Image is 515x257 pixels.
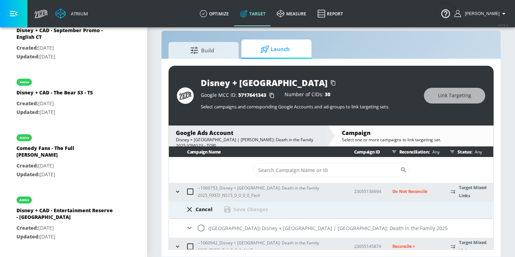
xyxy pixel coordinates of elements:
[20,80,29,84] div: active
[459,238,493,255] p: Target Mixed Links
[253,163,400,177] input: Search Campaign Name or ID
[325,91,330,98] span: 30
[16,89,93,99] div: Disney + CAD - The Bear S3 - TS
[462,11,500,16] span: login as: carolyn.xue@zefr.com
[459,184,493,200] p: Target Mixed Links
[16,224,115,233] p: [DATE]
[198,184,343,199] p: --1060753_Disney + [GEOGRAPHIC_DATA]: Death in the Family 2025_FIXED_NS15_0_0_0_0_Paid
[16,44,115,52] p: [DATE]
[11,127,136,184] div: activeComedy Fans - The Full [PERSON_NAME]Created:[DATE]Updated:[DATE]
[11,9,136,66] div: Disney + CAD - September Promo - English CTCreated:[DATE]Updated:[DATE]
[253,163,410,177] div: Search CID Name or Number
[16,233,40,240] span: Updated:
[392,242,440,250] p: Reconcile >
[354,188,381,195] p: 23055136694
[16,145,115,162] div: Comedy Fans - The Full [PERSON_NAME]
[16,207,115,224] div: Disney + CAD - Entertainment Reserve - [GEOGRAPHIC_DATA]
[169,219,493,237] div: ([GEOGRAPHIC_DATA]) Disney + [GEOGRAPHIC_DATA] | [GEOGRAPHIC_DATA]: Death in the Family 2025
[16,52,115,61] p: [DATE]
[447,147,493,157] div: Status:
[16,162,38,169] span: Created:
[201,92,277,99] div: Google MCC ID:
[342,137,486,143] div: Select one or more campaigns to link targeting set.
[16,44,38,51] span: Created:
[342,129,486,137] div: Campaign
[16,109,40,115] span: Updated:
[20,198,29,202] div: active
[16,171,40,178] span: Updated:
[238,92,266,98] span: 5717641343
[16,99,93,108] p: [DATE]
[195,206,213,213] div: Cancel
[176,42,229,59] span: Build
[343,147,381,157] th: Campaign ID
[248,41,302,58] span: Launch
[16,100,38,107] span: Created:
[11,190,136,246] div: activeDisney + CAD - Entertainment Reserve - [GEOGRAPHIC_DATA]Created:[DATE]Updated:[DATE]
[392,187,440,195] p: Do Not Reconcile
[194,1,234,26] a: optimize
[354,243,381,250] p: 23055145874
[68,10,88,17] div: Atrium
[20,136,29,140] div: active
[498,23,508,27] span: v 4.25.4
[16,170,115,179] p: [DATE]
[16,27,115,44] div: Disney + CAD - September Promo - English CT
[16,53,40,60] span: Updated:
[11,72,136,122] div: activeDisney + CAD - The Bear S3 - TSCreated:[DATE]Updated:[DATE]
[176,129,320,137] div: Google Ads Account
[16,224,38,231] span: Created:
[169,126,327,146] div: Google Ads AccountDisney + [GEOGRAPHIC_DATA] | [PERSON_NAME]: Death in the Family 2025 (OMG23 - TOR)
[389,147,440,157] div: Reconciliation:
[271,1,312,26] a: measure
[430,148,439,156] p: Any
[436,3,455,23] button: Open Resource Center
[284,92,330,99] div: Number of CIDs:
[454,9,508,18] button: [PERSON_NAME]
[223,205,268,214] div: Save Changes
[16,162,115,170] p: [DATE]
[185,205,213,214] div: Cancel
[201,103,417,110] p: Select campaigns and corresponding Google Accounts and ad-groups to link targeting sets.
[176,137,320,149] div: Disney + [GEOGRAPHIC_DATA] | [PERSON_NAME]: Death in the Family 2025 (OMG23 - TOR)
[312,1,349,26] a: Report
[169,147,343,157] th: Campaign Name
[55,8,88,19] a: Atrium
[16,233,115,241] p: [DATE]
[472,148,482,156] p: Any
[16,108,93,117] p: [DATE]
[234,1,271,26] a: Target
[198,239,343,254] p: --1060942_Disney + [GEOGRAPHIC_DATA]: Death in the Family 2025_FIXED_TrV_0_0_0_AV_Bonus
[233,206,268,213] div: Save Changes
[201,77,328,88] div: Disney + [GEOGRAPHIC_DATA]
